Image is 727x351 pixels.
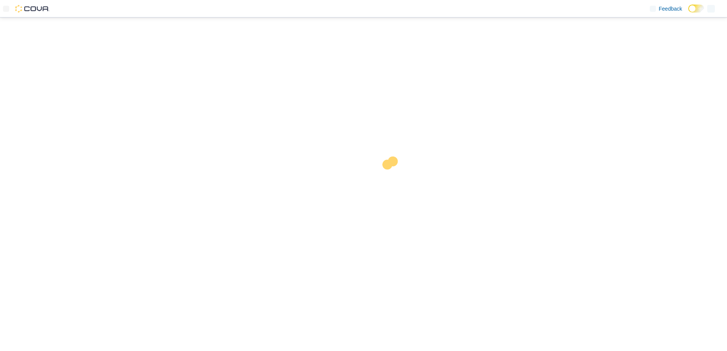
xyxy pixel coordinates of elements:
span: Feedback [659,5,682,13]
img: cova-loader [363,151,421,208]
input: Dark Mode [688,5,704,13]
img: Cova [15,5,49,13]
a: Feedback [647,1,685,16]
